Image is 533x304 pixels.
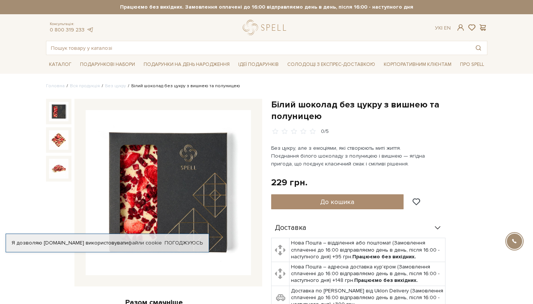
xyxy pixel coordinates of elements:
[289,238,445,262] td: Нова Пошта – відділення або поштомат (Замовлення сплаченні до 16:00 відправляємо день в день, піс...
[86,27,94,33] a: telegram
[49,102,68,121] img: Білий шоколад без цукру з вишнею та полуницею
[70,83,100,89] a: Вся продукція
[271,153,426,167] span: Поєднання білого шоколаду з полуницею і вишнею — ягідна пригода, що поєднує класичний смак і сміл...
[46,59,74,70] a: Каталог
[381,59,454,70] a: Корпоративним клієнтам
[275,225,306,231] span: Доставка
[284,58,378,71] a: Солодощі з експрес-доставкою
[271,145,401,151] span: Без цукру, але з емоціями, які створюють миті життя.
[457,59,487,70] a: Про Spell
[46,83,65,89] a: Головна
[126,83,240,89] li: Білий шоколад без цукру з вишнею та полуницею
[352,253,416,260] b: Працюємо без вихідних.
[321,128,329,135] div: 0/5
[141,59,233,70] a: Подарунки на День народження
[49,130,68,150] img: Білий шоколад без цукру з вишнею та полуницею
[235,59,282,70] a: Ідеї подарунків
[435,25,451,31] div: Ук
[444,25,451,31] a: En
[441,25,442,31] span: |
[470,41,487,55] button: Пошук товару у каталозі
[243,20,290,35] a: logo
[6,240,209,246] div: Я дозволяю [DOMAIN_NAME] використовувати
[165,240,203,246] a: Погоджуюсь
[354,277,418,283] b: Працюємо без вихідних.
[46,41,470,55] input: Пошук товару у каталозі
[50,27,85,33] a: 0 800 319 233
[77,59,138,70] a: Подарункові набори
[271,194,404,209] button: До кошика
[271,177,307,188] div: 229 грн.
[86,110,251,276] img: Білий шоколад без цукру з вишнею та полуницею
[289,262,445,286] td: Нова Пошта – адресна доставка кур'єром (Замовлення сплаченні до 16:00 відправляємо день в день, п...
[50,22,94,27] span: Консультація:
[49,159,68,178] img: Білий шоколад без цукру з вишнею та полуницею
[320,198,354,206] span: До кошика
[105,83,126,89] a: Без цукру
[271,99,487,122] h1: Білий шоколад без цукру з вишнею та полуницею
[46,4,487,10] strong: Працюємо без вихідних. Замовлення оплачені до 16:00 відправляємо день в день, після 16:00 - насту...
[128,240,162,246] a: файли cookie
